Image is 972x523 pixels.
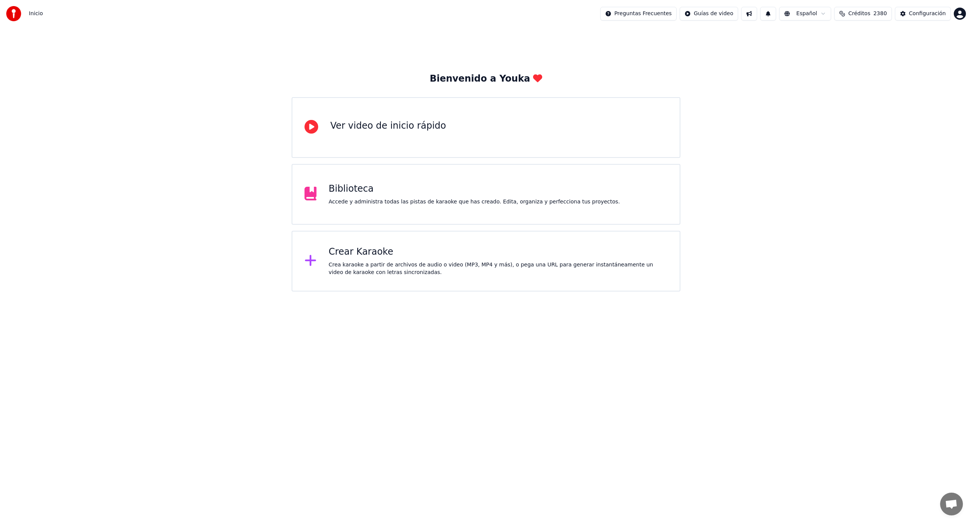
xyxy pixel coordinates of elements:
span: Inicio [29,10,43,17]
button: Configuración [895,7,951,20]
div: Biblioteca [329,183,620,195]
div: Bienvenido a Youka [430,73,543,85]
div: Accede y administra todas las pistas de karaoke que has creado. Edita, organiza y perfecciona tus... [329,198,620,206]
nav: breadcrumb [29,10,43,17]
span: Créditos [848,10,870,17]
button: Créditos2380 [834,7,892,20]
button: Guías de video [680,7,738,20]
div: Configuración [909,10,946,17]
div: Ver video de inicio rápido [330,120,446,132]
div: Chat abierto [940,493,963,515]
div: Crear Karaoke [329,246,668,258]
button: Preguntas Frecuentes [600,7,677,20]
div: Crea karaoke a partir de archivos de audio o video (MP3, MP4 y más), o pega una URL para generar ... [329,261,668,276]
img: youka [6,6,21,21]
span: 2380 [873,10,887,17]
